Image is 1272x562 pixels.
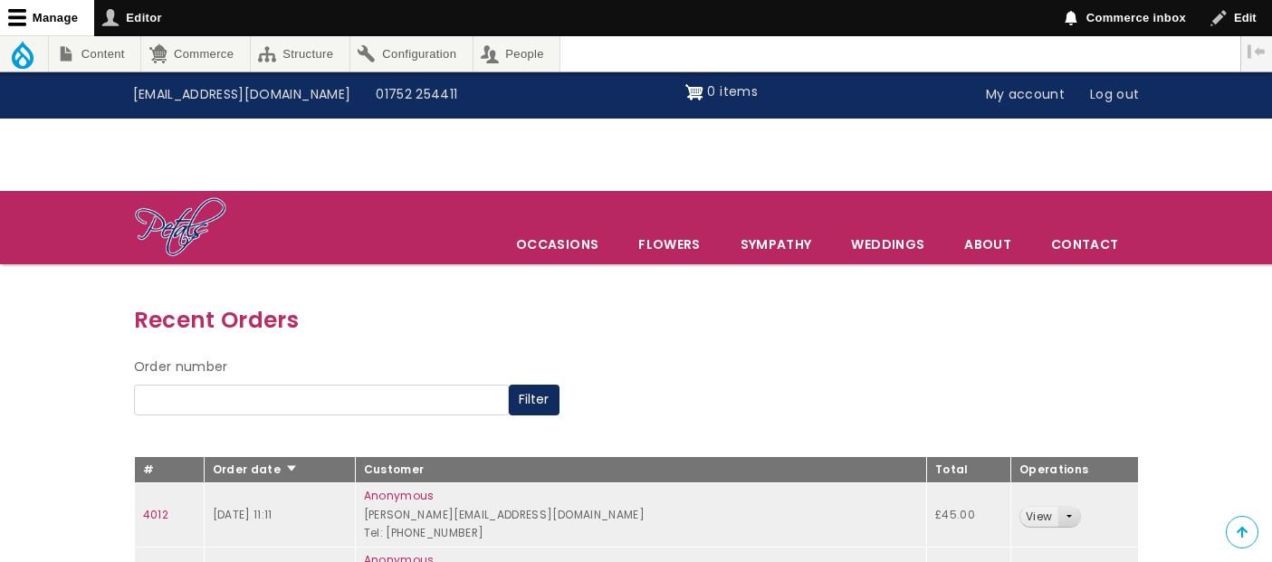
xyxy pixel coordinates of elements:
a: Contact [1032,225,1137,263]
a: View [1020,507,1057,528]
th: Operations [1010,456,1138,483]
a: Anonymous [364,488,435,503]
a: People [473,36,560,71]
a: Configuration [350,36,473,71]
a: Commerce [141,36,249,71]
a: 01752 254411 [363,78,470,112]
img: Shopping cart [685,78,703,107]
td: £45.00 [927,483,1011,548]
h3: Recent Orders [134,302,1139,338]
a: [EMAIL_ADDRESS][DOMAIN_NAME] [120,78,364,112]
button: Vertical orientation [1241,36,1272,67]
time: [DATE] 11:11 [213,507,273,522]
th: Total [927,456,1011,483]
td: [PERSON_NAME][EMAIL_ADDRESS][DOMAIN_NAME] Tel: [PHONE_NUMBER] [355,483,926,548]
th: # [134,456,204,483]
a: Content [49,36,140,71]
th: Customer [355,456,926,483]
a: 4012 [143,507,168,522]
span: Weddings [832,225,943,263]
a: About [945,225,1030,263]
a: Flowers [619,225,719,263]
a: Shopping cart 0 items [685,78,758,107]
img: Home [134,196,227,260]
a: Structure [251,36,349,71]
a: Order date [213,462,299,477]
span: 0 items [707,82,757,100]
label: Order number [134,357,228,378]
span: Occasions [497,225,617,263]
button: Filter [509,385,559,415]
a: Log out [1077,78,1152,112]
a: Sympathy [722,225,831,263]
a: My account [973,78,1078,112]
